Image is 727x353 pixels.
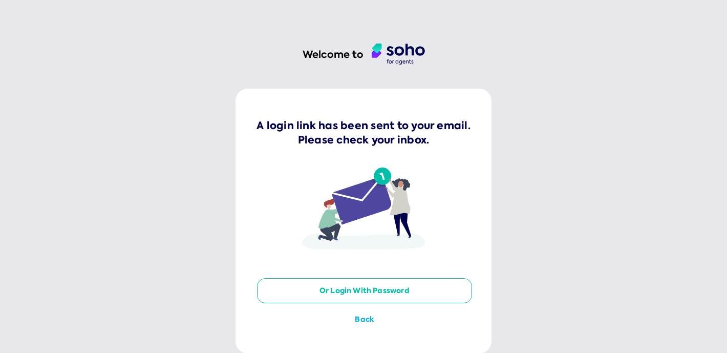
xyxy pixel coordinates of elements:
[257,307,472,332] button: Back
[303,48,363,61] h1: Welcome to
[372,44,425,65] img: agent logo
[302,168,425,250] img: link
[256,118,471,147] p: A login link has been sent to your email. Please check your inbox.
[257,278,472,304] button: or login with password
